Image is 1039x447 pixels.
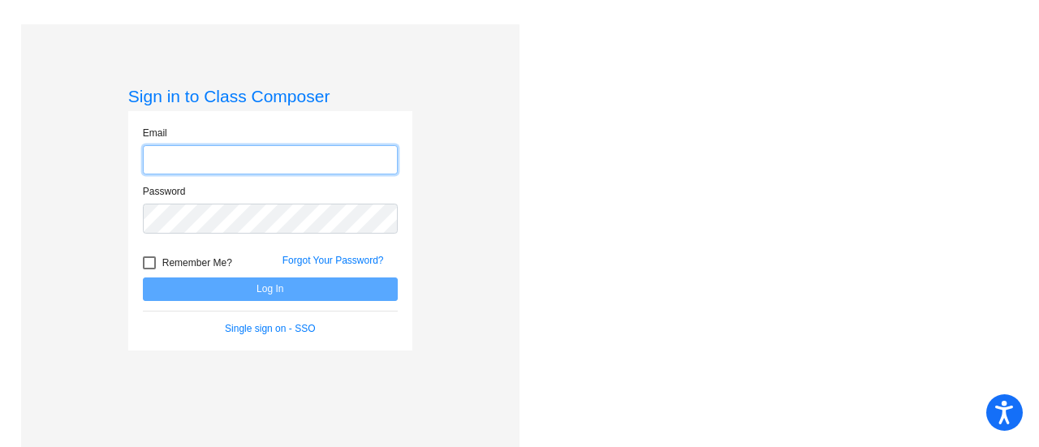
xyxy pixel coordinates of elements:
[225,323,315,334] a: Single sign on - SSO
[143,277,398,301] button: Log In
[128,86,412,106] h3: Sign in to Class Composer
[143,126,167,140] label: Email
[282,255,384,266] a: Forgot Your Password?
[143,184,186,199] label: Password
[162,253,232,273] span: Remember Me?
